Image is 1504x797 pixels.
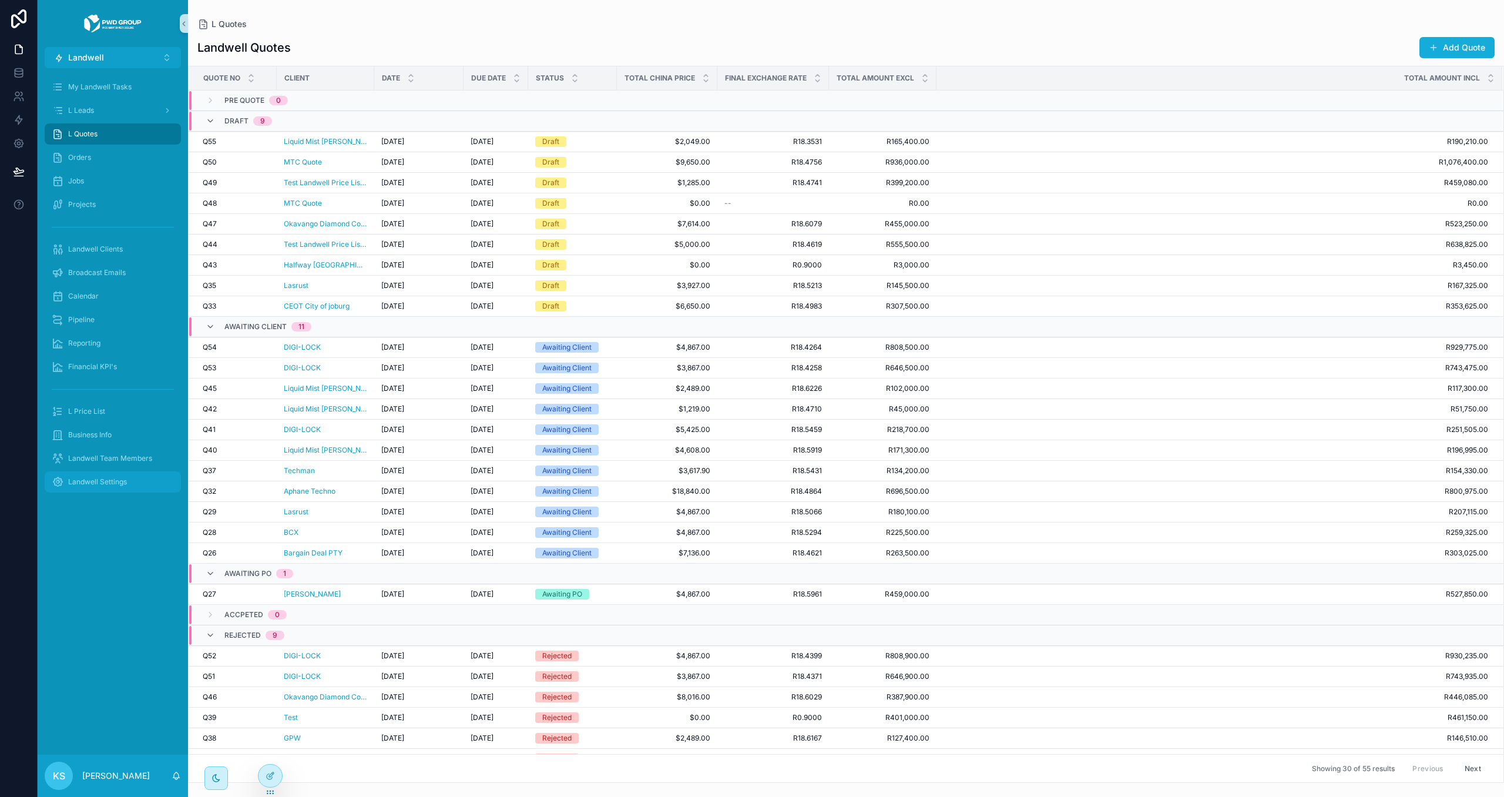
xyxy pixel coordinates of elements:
[624,343,710,352] a: $4,867.00
[68,129,98,139] span: L Quotes
[284,240,367,249] a: Test Landwell Price List End
[284,404,367,414] span: Liquid Mist [PERSON_NAME]
[284,137,367,146] span: Liquid Mist [PERSON_NAME]
[203,384,217,393] span: Q45
[724,404,822,414] a: R18.4710
[203,137,270,146] a: Q55
[471,260,521,270] a: [DATE]
[724,384,822,393] span: R18.6226
[284,302,350,311] a: CEOT City of joburg
[203,240,270,249] a: Q44
[937,199,1488,208] span: R0.00
[624,281,710,290] a: $3,927.00
[224,322,287,331] span: Awaiting Client
[937,363,1488,373] a: R743,475.00
[836,240,929,249] a: R555,500.00
[224,116,249,126] span: Draft
[471,137,521,146] a: [DATE]
[284,302,367,311] a: CEOT City of joburg
[203,281,270,290] a: Q35
[284,158,322,167] a: MTC Quote
[284,281,308,290] span: Lasrust
[203,158,217,167] span: Q50
[471,219,521,229] a: [DATE]
[542,219,559,229] div: Draft
[203,240,217,249] span: Q44
[542,301,559,312] div: Draft
[471,343,493,352] span: [DATE]
[836,404,929,414] a: R45,000.00
[542,239,559,250] div: Draft
[471,260,493,270] span: [DATE]
[471,158,493,167] span: [DATE]
[1419,37,1495,58] a: Add Quote
[203,281,216,290] span: Q35
[937,240,1488,249] span: R638,825.00
[624,178,710,187] span: $1,285.00
[471,425,521,434] a: [DATE]
[937,281,1488,290] a: R167,325.00
[471,302,521,311] a: [DATE]
[937,158,1488,167] span: R1,076,400.00
[381,384,404,393] span: [DATE]
[284,260,367,270] a: Halfway [GEOGRAPHIC_DATA]
[284,384,367,393] a: Liquid Mist [PERSON_NAME]
[284,343,321,352] span: DIGI-LOCK
[937,219,1488,229] span: R523,250.00
[836,363,929,373] a: R646,500.00
[535,383,610,394] a: Awaiting Client
[836,158,929,167] a: R936,000.00
[535,136,610,147] a: Draft
[624,240,710,249] span: $5,000.00
[937,137,1488,146] span: R190,210.00
[471,199,521,208] a: [DATE]
[45,123,181,145] a: L Quotes
[381,260,404,270] span: [DATE]
[471,363,493,373] span: [DATE]
[535,219,610,229] a: Draft
[381,281,404,290] span: [DATE]
[624,137,710,146] a: $2,049.00
[624,404,710,414] span: $1,219.00
[471,302,493,311] span: [DATE]
[471,404,493,414] span: [DATE]
[68,200,96,209] span: Projects
[724,343,822,352] span: R18.4264
[471,281,521,290] a: [DATE]
[471,343,521,352] a: [DATE]
[203,302,270,311] a: Q33
[624,158,710,167] span: $9,650.00
[381,384,456,393] a: [DATE]
[45,100,181,121] a: L Leads
[284,219,367,229] a: Okavango Diamond Company
[284,425,367,434] a: DIGI-LOCK
[471,137,493,146] span: [DATE]
[724,281,822,290] span: R18.5213
[836,260,929,270] a: R3,000.00
[203,425,270,434] a: Q41
[381,343,456,352] a: [DATE]
[381,425,404,434] span: [DATE]
[284,178,367,187] a: Test Landwell Price List Reseller
[535,260,610,270] a: Draft
[68,52,104,63] span: Landwell
[724,240,822,249] a: R18.4619
[937,343,1488,352] a: R929,775.00
[836,199,929,208] span: R0.00
[542,157,559,168] div: Draft
[203,384,270,393] a: Q45
[542,404,592,414] div: Awaiting Client
[836,384,929,393] a: R102,000.00
[381,199,404,208] span: [DATE]
[38,68,188,508] div: scrollable content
